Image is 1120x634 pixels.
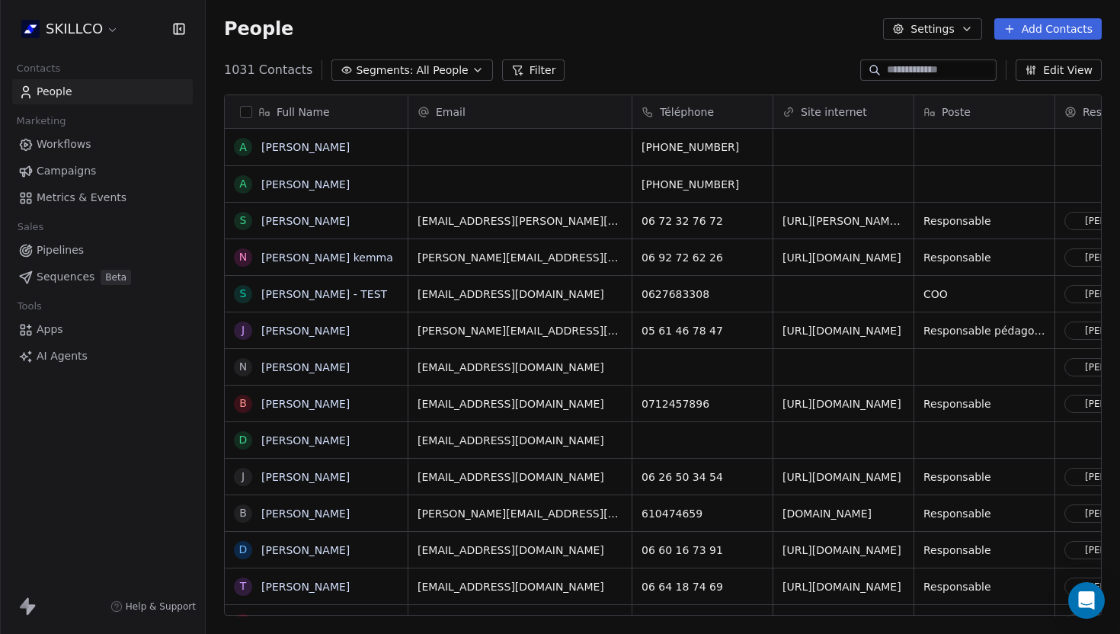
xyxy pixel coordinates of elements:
a: [PERSON_NAME] [261,581,350,593]
span: Responsable pédagogique [923,323,1045,338]
a: AI Agents [12,344,193,369]
a: [PERSON_NAME] [261,325,350,337]
span: Responsable [923,616,1045,631]
span: Responsable [923,469,1045,485]
span: All People [416,62,468,78]
button: Add Contacts [994,18,1102,40]
span: Responsable [923,396,1045,411]
a: Metrics & Events [12,185,193,210]
span: 06 72 32 76 72 [642,213,763,229]
div: Open Intercom Messenger [1068,582,1105,619]
a: [PERSON_NAME] [261,178,350,191]
span: [EMAIL_ADDRESS][DOMAIN_NAME] [418,360,622,375]
button: Filter [502,59,565,81]
span: Responsable [923,579,1045,594]
span: SKILLCO [46,19,103,39]
span: [PERSON_NAME][EMAIL_ADDRESS][DOMAIN_NAME] [418,506,622,521]
span: Campaigns [37,163,96,179]
div: J [242,322,245,338]
span: Workflows [37,136,91,152]
span: Help & Support [126,600,196,613]
span: 1031 Contacts [224,61,312,79]
span: Téléphone [660,104,714,120]
div: grid [225,129,408,616]
span: COO [923,287,1045,302]
span: [EMAIL_ADDRESS][DOMAIN_NAME] [418,543,622,558]
span: Sales [11,216,50,239]
a: [URL][PERSON_NAME][DOMAIN_NAME] [782,215,990,227]
span: Full Name [277,104,330,120]
span: 06 64 18 74 69 [642,579,763,594]
span: 0712457896 [642,396,763,411]
a: People [12,79,193,104]
span: 06 92 72 62 26 [642,250,763,265]
span: 06 26 50 34 54 [642,469,763,485]
span: Marketing [10,110,72,133]
a: [PERSON_NAME] [261,508,350,520]
span: Apps [37,322,63,338]
div: B [239,395,247,411]
div: T [240,578,247,594]
span: [EMAIL_ADDRESS][DOMAIN_NAME] [418,396,622,411]
button: Edit View [1016,59,1102,81]
span: Site internet [801,104,867,120]
a: [PERSON_NAME] [261,544,350,556]
a: [URL][DOMAIN_NAME] [782,325,901,337]
span: Responsable [923,543,1045,558]
a: SequencesBeta [12,264,193,290]
span: Poste [942,104,971,120]
a: [PERSON_NAME] kemma [261,251,393,264]
span: [EMAIL_ADDRESS][PERSON_NAME][DOMAIN_NAME] [418,213,622,229]
div: N [239,359,247,375]
div: Poste [914,95,1054,128]
img: Skillco%20logo%20icon%20(2).png [21,20,40,38]
a: Pipelines [12,238,193,263]
a: [PERSON_NAME] [261,361,350,373]
a: [URL][DOMAIN_NAME] [782,398,901,410]
span: [PERSON_NAME][EMAIL_ADDRESS][DOMAIN_NAME] [418,323,622,338]
span: 06 24 61 08 52 [642,616,763,631]
span: 0627683308 [642,287,763,302]
div: A [239,176,247,192]
span: 05 61 46 78 47 [642,323,763,338]
div: S [240,213,247,229]
a: [PERSON_NAME] - TEST [261,288,387,300]
span: [EMAIL_ADDRESS][DOMAIN_NAME] [418,433,622,448]
a: Campaigns [12,158,193,184]
span: People [224,18,293,40]
button: SKILLCO [18,16,122,42]
span: AI Agents [37,348,88,364]
span: Sequences [37,269,94,285]
span: Responsable [923,506,1045,521]
a: Workflows [12,132,193,157]
div: Email [408,95,632,128]
a: [PERSON_NAME] [261,215,350,227]
span: [EMAIL_ADDRESS][DOMAIN_NAME] [418,469,622,485]
span: [EMAIL_ADDRESS][DOMAIN_NAME] [418,579,622,594]
span: 610474659 [642,506,763,521]
a: Help & Support [110,600,196,613]
span: Email [436,104,466,120]
div: Full Name [225,95,408,128]
span: Beta [101,270,131,285]
a: [URL][DOMAIN_NAME] [782,544,901,556]
span: [PHONE_NUMBER] [642,139,763,155]
div: A [239,615,247,631]
span: [EMAIL_ADDRESS][DOMAIN_NAME] [418,287,622,302]
a: [URL][DOMAIN_NAME] [782,251,901,264]
a: [PERSON_NAME] [261,398,350,410]
a: [PERSON_NAME] [261,434,350,447]
span: 06 60 16 73 91 [642,543,763,558]
span: [EMAIL_ADDRESS][DOMAIN_NAME] [418,616,622,631]
span: Responsable [923,250,1045,265]
a: Apps [12,317,193,342]
span: Tools [11,295,48,318]
span: [PHONE_NUMBER] [642,177,763,192]
a: [URL][DOMAIN_NAME] [782,581,901,593]
div: Site internet [773,95,914,128]
div: D [239,542,248,558]
span: Segments: [356,62,413,78]
a: [PERSON_NAME] [261,471,350,483]
span: Metrics & Events [37,190,126,206]
a: [DOMAIN_NAME] [782,508,872,520]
